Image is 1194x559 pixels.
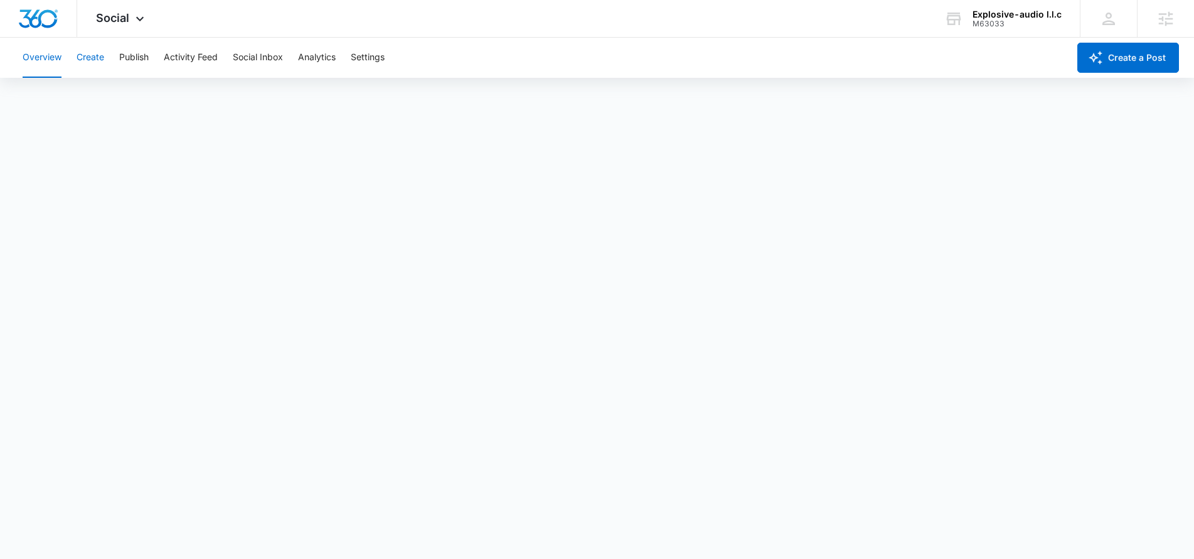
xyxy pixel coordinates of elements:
[233,38,283,78] button: Social Inbox
[298,38,336,78] button: Analytics
[1077,43,1179,73] button: Create a Post
[96,11,129,24] span: Social
[164,38,218,78] button: Activity Feed
[119,38,149,78] button: Publish
[973,9,1062,19] div: account name
[351,38,385,78] button: Settings
[23,38,61,78] button: Overview
[973,19,1062,28] div: account id
[77,38,104,78] button: Create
